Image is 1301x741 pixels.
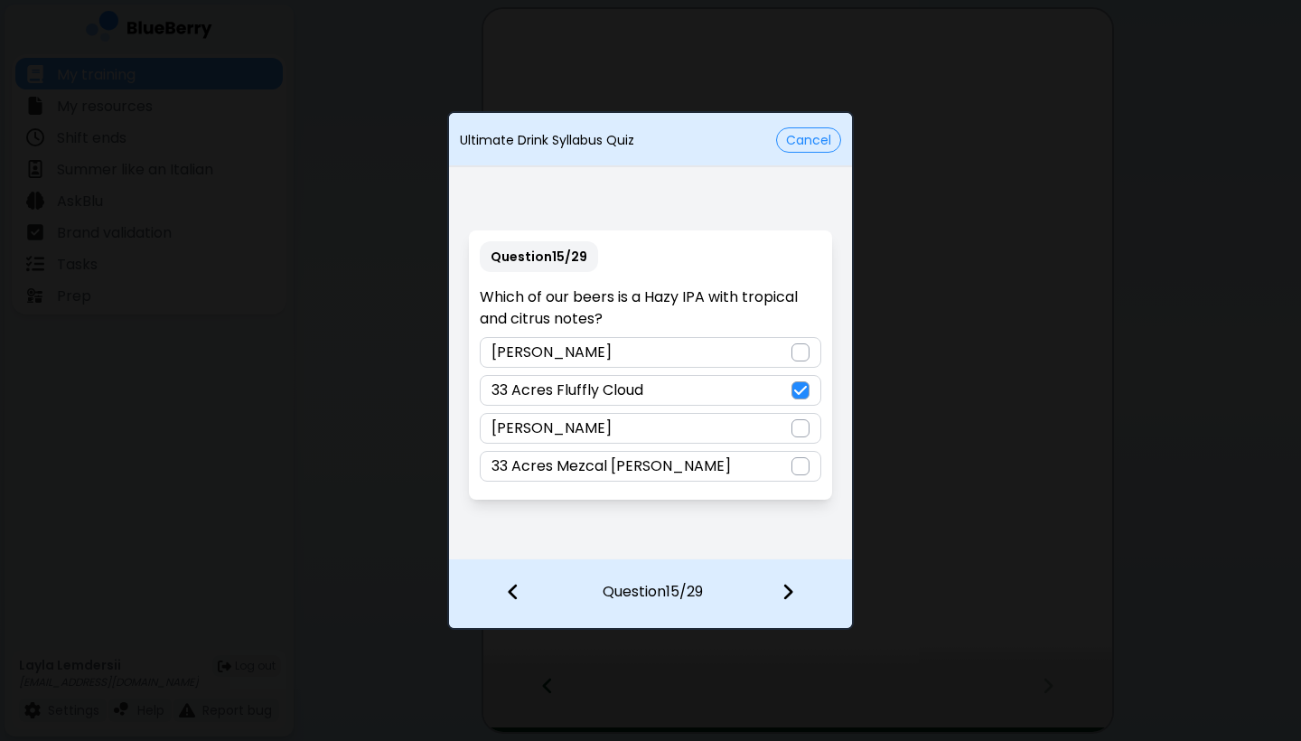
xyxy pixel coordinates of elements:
[603,559,703,603] p: Question 15 / 29
[794,383,807,398] img: check
[491,342,612,363] p: [PERSON_NAME]
[776,127,841,153] button: Cancel
[480,241,598,272] p: Question 15 / 29
[460,132,634,148] p: Ultimate Drink Syllabus Quiz
[480,286,820,330] p: Which of our beers is a Hazy IPA with tropical and citrus notes?
[782,582,794,602] img: file icon
[491,417,612,439] p: [PERSON_NAME]
[507,582,519,602] img: file icon
[491,380,643,401] p: 33 Acres Fluffly Cloud
[491,455,731,477] p: 33 Acres Mezcal [PERSON_NAME]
